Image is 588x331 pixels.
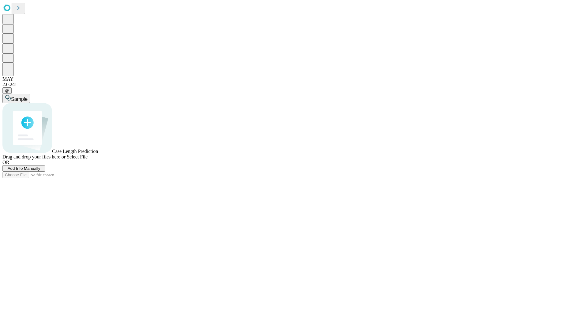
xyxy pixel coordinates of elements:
span: Drag and drop your files here or [2,154,66,159]
span: @ [5,88,9,93]
span: Sample [11,97,28,102]
button: Sample [2,94,30,103]
button: @ [2,87,12,94]
span: Add Info Manually [8,166,40,171]
span: OR [2,160,9,165]
span: Select File [67,154,88,159]
div: 2.0.241 [2,82,586,87]
div: MAY [2,76,586,82]
span: Case Length Prediction [52,149,98,154]
button: Add Info Manually [2,165,45,172]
